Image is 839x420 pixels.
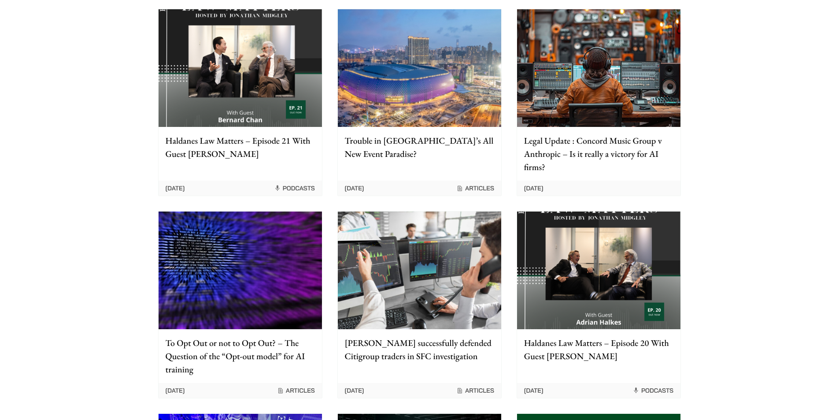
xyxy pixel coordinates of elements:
a: Trouble in [GEOGRAPHIC_DATA]’s All New Event Paradise? [DATE] Articles [337,9,502,196]
p: [PERSON_NAME] successfully defended Citigroup traders in SFC investigation [345,336,494,363]
time: [DATE] [345,184,364,192]
p: To Opt Out or not to Opt Out? – The Question of the “Opt-out model” for AI training [166,336,315,376]
time: [DATE] [166,387,185,394]
p: Legal Update : Concord Music Group v Anthropic – Is it really a victory for AI firms? [524,134,673,174]
span: Articles [456,184,494,192]
p: Trouble in [GEOGRAPHIC_DATA]’s All New Event Paradise? [345,134,494,160]
a: Haldanes Law Matters – Episode 20 With Guest [PERSON_NAME] [DATE] Podcasts [517,211,681,398]
time: [DATE] [345,387,364,394]
span: Podcasts [274,184,315,192]
time: [DATE] [166,184,185,192]
span: Articles [456,387,494,394]
a: [PERSON_NAME] successfully defended Citigroup traders in SFC investigation [DATE] Articles [337,211,502,398]
p: Haldanes Law Matters – Episode 20 With Guest [PERSON_NAME] [524,336,673,363]
span: Articles [277,387,315,394]
a: Legal Update : Concord Music Group v Anthropic – Is it really a victory for AI firms? [DATE] [517,9,681,196]
a: To Opt Out or not to Opt Out? – The Question of the “Opt-out model” for AI training [DATE] Articles [158,211,322,398]
p: Haldanes Law Matters – Episode 21 With Guest [PERSON_NAME] [166,134,315,160]
span: Podcasts [632,387,673,394]
a: Haldanes Law Matters – Episode 21 With Guest [PERSON_NAME] [DATE] Podcasts [158,9,322,196]
time: [DATE] [524,184,543,192]
time: [DATE] [524,387,543,394]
